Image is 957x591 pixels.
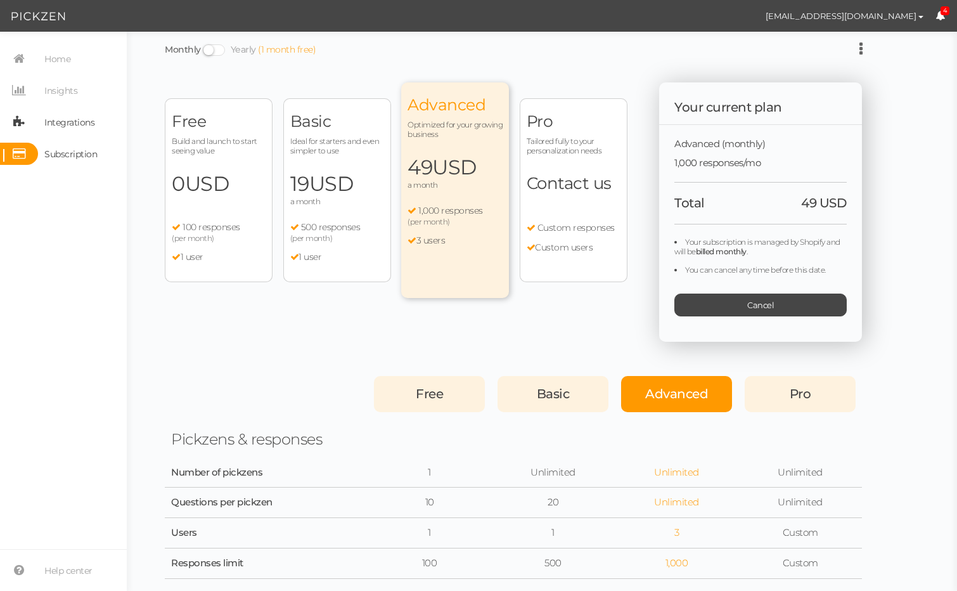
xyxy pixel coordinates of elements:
span: 1,000 responses/mo [674,157,761,169]
span: Cancel [747,300,774,310]
div: Advanced [621,376,732,412]
span: 1,000 responses [418,205,483,216]
span: Total [674,195,705,211]
div: 1 [374,467,485,479]
div: 10 [374,497,485,509]
span: 0 [172,171,266,197]
span: Help center [44,561,93,581]
div: (1 month free) [258,44,316,56]
div: Unlimited [621,497,732,509]
div: Unlimited [745,467,856,479]
div: Your current plan [659,82,862,125]
span: Basic [290,112,384,131]
span: a month [408,180,438,190]
span: (per month) [290,233,333,243]
div: 1,000 [621,557,732,569]
span: USD [309,171,354,196]
span: Integrations [44,112,94,133]
span: Pro [790,386,811,401]
div: Free Build and launch to start seeing value 0USD 100 responses (per month) 1 user [165,98,273,282]
span: Advanced [645,386,708,401]
div: Responses limit [171,557,361,569]
span: 49 [408,155,503,180]
span: 100 responses [183,221,240,233]
span: (per month) [408,217,450,226]
span: Free [416,386,443,401]
span: 4 [941,6,950,16]
div: 1 [374,527,485,539]
span: Pro [527,112,620,131]
img: d6920b405233363a3432cc7f87f2482d [731,5,754,27]
span: 19 [290,171,384,197]
div: Number of pickzens [171,467,228,479]
span: (per month) [172,233,214,243]
div: Unlimited [745,497,856,509]
b: billed monthly [696,247,747,256]
button: [EMAIL_ADDRESS][DOMAIN_NAME] [754,5,935,27]
span: Free [172,112,266,131]
span: 500 responses [301,221,361,233]
div: Pro [745,376,856,412]
span: Build and launch to start seeing value [172,136,266,155]
span: Contact us [527,173,612,193]
li: Custom users [527,242,620,254]
span: You can cancel any time before this date. [685,265,826,275]
div: Custom [745,557,856,569]
div: Pickzens & responses [171,430,361,449]
div: Users [171,527,361,539]
span: Optimized for your growing business [408,120,503,139]
img: Pickzen logo [11,9,65,24]
span: a month [290,197,321,206]
li: 3 users [408,235,503,247]
div: 500 [498,557,608,569]
span: Insights [44,81,77,101]
span: Custom responses [537,222,615,233]
li: 1 user [172,252,266,263]
span: Tailored fully to your personalization needs [527,136,620,155]
span: Ideal for starters and even simpler to use [290,136,384,155]
a: Monthly [165,44,201,55]
div: Free [374,376,485,412]
div: Basic [498,376,608,412]
span: USD [432,155,477,179]
div: 20 [498,497,608,509]
span: Advanced [408,95,503,115]
li: Your subscription is managed by Shopify and will be . [674,237,847,256]
span: Subscription [44,144,97,164]
span: [EMAIL_ADDRESS][DOMAIN_NAME] [766,11,916,21]
div: Cancel [674,294,847,316]
div: Pro Tailored fully to your personalization needs Contact us Custom responses Custom users [520,98,627,282]
div: 3 [621,527,732,539]
div: Unlimited [621,467,732,479]
div: Advanced Optimized for your growing business 49USD a month 1,000 responses (per month) 3 users [401,82,509,298]
div: Advanced (monthly) [674,131,847,150]
span: USD [185,171,229,196]
div: Custom [745,527,856,539]
div: Questions per pickzen [171,497,361,509]
div: Basic Ideal for starters and even simpler to use 19USD a month 500 responses (per month) 1 user [283,98,391,282]
span: Home [44,49,70,69]
span: Basic [537,386,570,401]
div: Unlimited [498,467,608,479]
div: 100 [374,557,485,569]
span: 49 USD [801,195,847,211]
li: 1 user [290,252,384,263]
div: 1 [498,527,608,539]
